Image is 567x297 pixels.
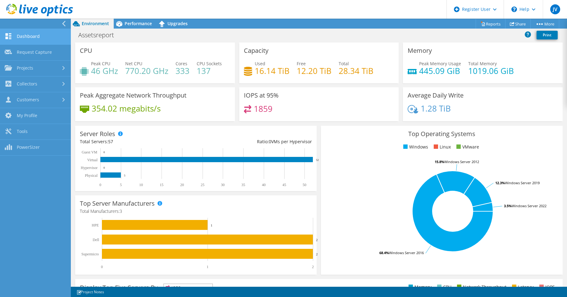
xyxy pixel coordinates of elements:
[408,47,432,54] h3: Memory
[421,105,451,112] h4: 1.28 TiB
[316,252,318,256] text: 2
[379,250,389,255] tspan: 68.4%
[101,265,103,269] text: 0
[244,92,279,99] h3: IOPS at 95%
[80,138,196,145] div: Total Servers:
[468,61,497,66] span: Total Memory
[326,130,558,137] h3: Top Operating Systems
[75,32,124,39] h1: Assetsreport
[269,139,271,144] span: 0
[80,208,312,215] h4: Total Manufacturers:
[103,166,105,169] text: 0
[85,173,98,178] text: Physical
[297,67,332,74] h4: 12.20 TiB
[389,250,424,255] tspan: Windows Server 2016
[125,61,142,66] span: Net CPU
[221,183,225,187] text: 30
[550,4,560,14] span: JV
[180,183,184,187] text: 20
[125,21,152,26] span: Performance
[505,180,540,185] tspan: Windows Server 2019
[303,183,306,187] text: 50
[432,144,451,150] li: Linux
[139,183,143,187] text: 10
[197,61,222,66] span: CPU Sockets
[511,7,517,12] svg: \n
[495,180,505,185] tspan: 12.3%
[87,158,98,162] text: Virtual
[316,158,319,162] text: 52
[103,151,105,154] text: 0
[80,200,155,207] h3: Top Server Manufacturers
[80,130,115,137] h3: Server Roles
[402,144,428,150] li: Windows
[164,284,213,291] span: IOPS
[538,284,555,290] li: IOPS
[99,183,101,187] text: 0
[197,67,222,74] h4: 137
[81,166,98,170] text: Hypervisor
[476,19,505,29] a: Reports
[255,67,290,74] h4: 16.14 TiB
[455,144,479,150] li: VMware
[176,67,190,74] h4: 333
[92,105,161,112] h4: 354.02 megabits/s
[108,139,113,144] span: 57
[82,21,109,26] span: Environment
[468,67,514,74] h4: 1019.06 GiB
[312,265,314,269] text: 2
[72,288,108,296] a: Project Notes
[537,31,558,39] a: Print
[504,203,512,208] tspan: 3.5%
[339,67,373,74] h4: 28.34 TiB
[262,183,266,187] text: 40
[455,284,506,290] li: Network Throughput
[530,19,559,29] a: More
[91,61,110,66] span: Peak CPU
[80,92,186,99] h3: Peak Aggregate Network Throughput
[125,67,168,74] h4: 770.20 GHz
[92,223,99,227] text: HPE
[282,183,286,187] text: 45
[510,284,534,290] li: Latency
[201,183,204,187] text: 25
[419,61,461,66] span: Peak Memory Usage
[254,105,272,112] h4: 1859
[436,284,451,290] li: CPU
[244,47,268,54] h3: Capacity
[80,47,92,54] h3: CPU
[120,183,122,187] text: 5
[207,265,208,269] text: 1
[512,203,546,208] tspan: Windows Server 2022
[81,252,99,256] text: Supermicro
[160,183,163,187] text: 15
[211,223,213,227] text: 1
[435,159,444,164] tspan: 15.8%
[408,92,464,99] h3: Average Daily Write
[316,238,318,242] text: 2
[444,159,479,164] tspan: Windows Server 2012
[297,61,306,66] span: Free
[241,183,245,187] text: 35
[505,19,531,29] a: Share
[167,21,188,26] span: Upgrades
[419,67,461,74] h4: 445.09 GiB
[82,150,97,154] text: Guest VM
[93,238,99,242] text: Dell
[196,138,312,145] div: Ratio: VMs per Hypervisor
[91,67,118,74] h4: 46 GHz
[255,61,265,66] span: Used
[407,284,432,290] li: Memory
[120,208,122,214] span: 3
[176,61,187,66] span: Cores
[124,174,126,177] text: 5
[339,61,349,66] span: Total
